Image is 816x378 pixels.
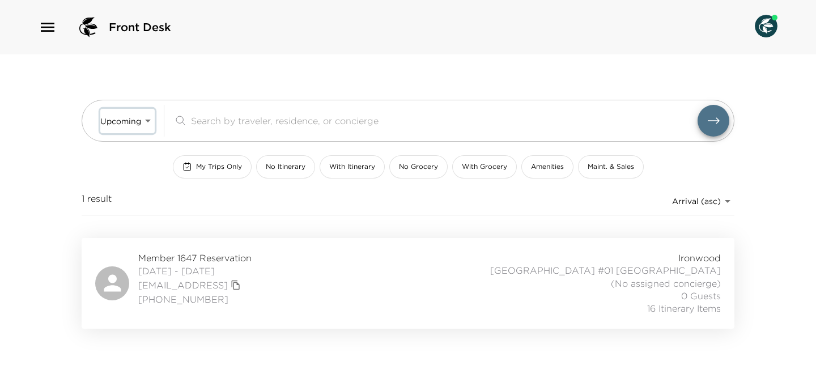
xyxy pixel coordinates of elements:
span: My Trips Only [196,162,242,172]
a: [EMAIL_ADDRESS] [138,279,228,291]
span: No Grocery [399,162,438,172]
span: Member 1647 Reservation [138,252,252,264]
span: 16 Itinerary Items [647,302,721,315]
a: Member 1647 Reservation[DATE] - [DATE][EMAIL_ADDRESS]copy primary member email[PHONE_NUMBER]Ironw... [82,238,734,329]
span: 1 result [82,192,112,210]
img: logo [75,14,102,41]
button: With Itinerary [320,155,385,179]
span: Front Desk [109,19,171,35]
span: 0 Guests [681,290,721,302]
span: [PHONE_NUMBER] [138,293,252,305]
button: No Itinerary [256,155,315,179]
span: Amenities [531,162,564,172]
button: Maint. & Sales [578,155,644,179]
input: Search by traveler, residence, or concierge [191,114,698,127]
button: No Grocery [389,155,448,179]
span: No Itinerary [266,162,305,172]
span: Upcoming [100,116,141,126]
span: [DATE] - [DATE] [138,265,252,277]
button: With Grocery [452,155,517,179]
span: Maint. & Sales [588,162,634,172]
img: User [755,15,777,37]
button: Amenities [521,155,573,179]
span: Arrival (asc) [672,196,721,206]
span: With Grocery [462,162,507,172]
span: [GEOGRAPHIC_DATA] #01 [GEOGRAPHIC_DATA] [490,264,721,277]
span: With Itinerary [329,162,375,172]
button: My Trips Only [173,155,252,179]
span: (No assigned concierge) [611,277,721,290]
button: copy primary member email [228,277,244,293]
span: Ironwood [678,252,721,264]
